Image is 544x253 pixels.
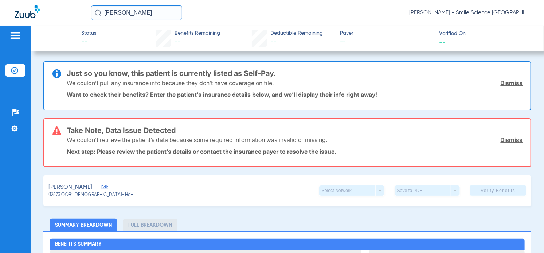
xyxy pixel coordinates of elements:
img: Search Icon [95,9,101,16]
span: Status [81,30,96,37]
span: [PERSON_NAME] [48,183,92,192]
p: Next step: Please review the patient’s details or contact the insurance payer to resolve the issue. [67,148,523,155]
span: Payer [340,30,433,37]
span: -- [340,38,433,47]
p: We couldn’t retrieve the patient’s data because some required information was invalid or missing. [67,136,327,143]
p: We couldn’t pull any insurance info because they don’t have coverage on file. [67,79,274,87]
img: info-icon [52,69,61,78]
span: Benefits Remaining [175,30,220,37]
h2: Benefits Summary [50,239,525,250]
a: Dismiss [501,136,523,143]
span: (12873) DOB: [DEMOGRAPHIC_DATA] - HoH [48,192,133,199]
span: [PERSON_NAME] - Smile Science [GEOGRAPHIC_DATA] [409,9,529,16]
span: -- [439,38,446,46]
span: -- [81,38,96,47]
span: -- [175,39,180,45]
a: Dismiss [501,79,523,87]
p: Want to check their benefits? Enter the patient’s insurance details below, and we’ll display thei... [67,91,523,98]
li: Summary Breakdown [50,219,117,231]
h3: Take Note, Data Issue Detected [67,127,523,134]
img: hamburger-icon [9,31,21,40]
h3: Just so you know, this patient is currently listed as Self-Pay. [67,70,523,77]
span: -- [270,39,276,45]
img: Zuub Logo [15,5,40,18]
span: Verified On [439,30,532,38]
iframe: Chat Widget [508,218,544,253]
input: Search for patients [91,5,182,20]
li: Full Breakdown [123,219,177,231]
span: Deductible Remaining [270,30,323,37]
span: Edit [101,185,108,192]
img: error-icon [52,126,61,135]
